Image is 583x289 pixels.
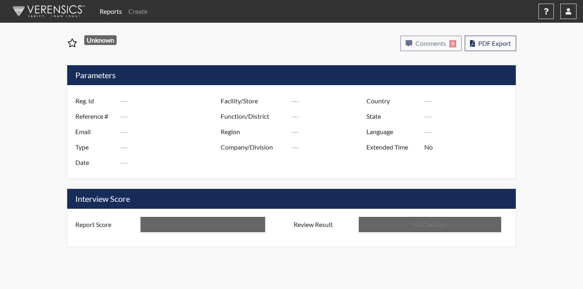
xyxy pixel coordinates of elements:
input: --- [424,124,514,139]
input: --- [424,93,514,109]
input: --- [140,217,265,232]
input: --- [424,139,514,155]
span: PDF Export [478,39,511,47]
label: Region [215,124,291,139]
label: State [360,109,424,124]
input: --- [424,109,514,124]
label: Review Result [287,217,359,232]
input: --- [291,109,368,124]
input: --- [120,124,223,139]
input: No Decision [359,217,501,232]
input: --- [120,155,223,170]
button: Comments0 [400,36,462,51]
a: Create [125,3,151,19]
input: --- [291,139,368,155]
input: --- [120,139,223,155]
label: Country [360,93,424,109]
label: Language [360,124,424,139]
input: --- [120,109,223,124]
label: Report Score [69,217,140,232]
label: Reg. Id [69,93,120,109]
label: Type [69,139,120,155]
label: Date [69,155,120,170]
input: --- [291,93,368,109]
label: Extended Time [360,139,424,155]
label: Facility/Store [215,93,291,109]
label: Reference # [69,109,120,124]
label: Email [69,124,120,139]
input: --- [291,124,368,139]
label: Company/Division [215,139,291,155]
span: 0 [449,40,456,47]
span: Unknown [84,35,117,45]
span: Comments [415,39,446,47]
h5: Parameters [67,65,516,85]
button: PDF Export [465,36,516,51]
a: Reports [96,3,125,19]
label: Function/District [215,109,291,124]
h5: Interview Score [67,189,516,209]
input: --- [120,93,223,109]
